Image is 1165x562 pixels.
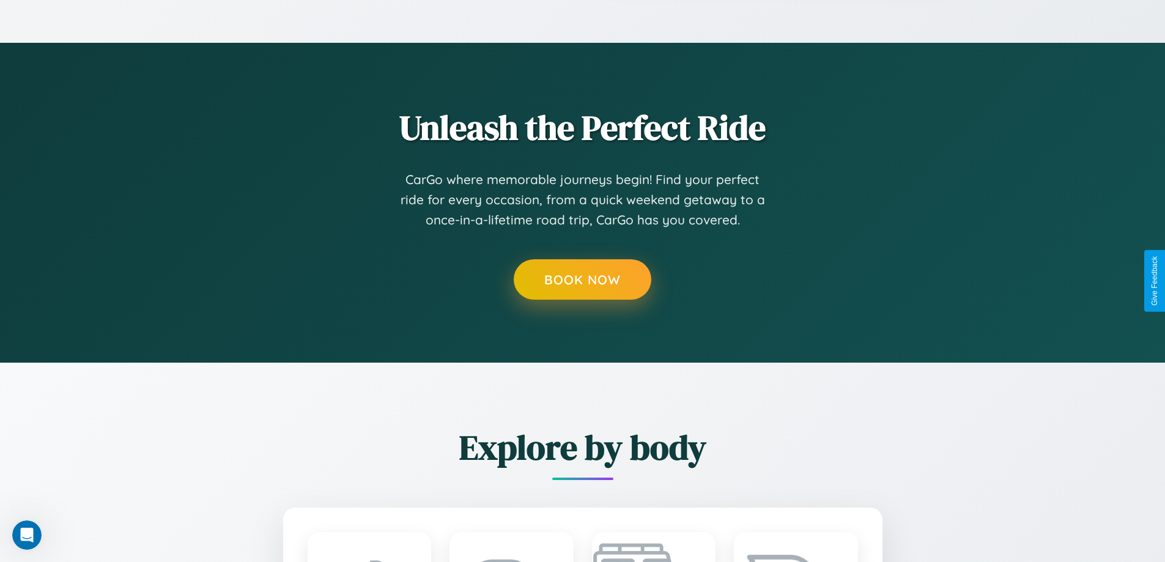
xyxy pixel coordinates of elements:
[1150,256,1159,306] div: Give Feedback
[216,104,950,151] h2: Unleash the Perfect Ride
[514,259,651,300] button: Book Now
[399,169,766,231] p: CarGo where memorable journeys begin! Find your perfect ride for every occasion, from a quick wee...
[12,520,42,550] iframe: Intercom live chat
[216,424,950,471] h2: Explore by body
